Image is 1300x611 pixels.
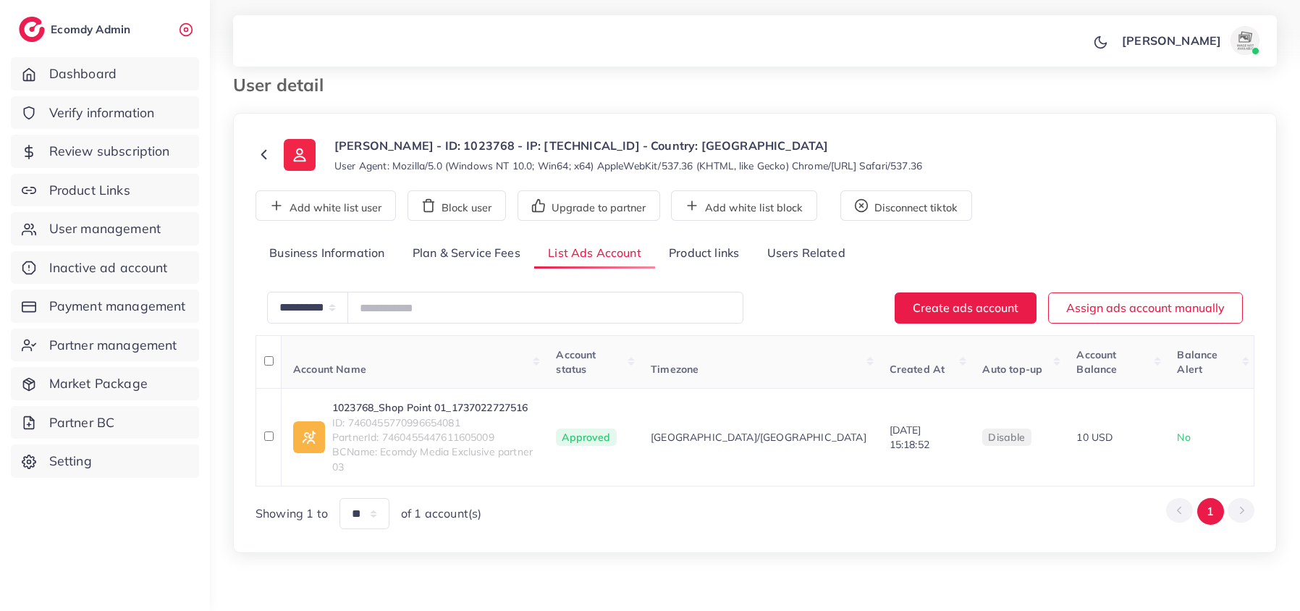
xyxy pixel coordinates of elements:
[651,430,866,444] span: [GEOGRAPHIC_DATA]/[GEOGRAPHIC_DATA]
[1166,498,1254,525] ul: Pagination
[556,429,616,446] span: Approved
[1114,26,1265,55] a: [PERSON_NAME]avatar
[11,135,199,168] a: Review subscription
[284,139,316,171] img: ic-user-info.36bf1079.svg
[256,238,399,269] a: Business Information
[753,238,858,269] a: Users Related
[1048,292,1243,324] button: Assign ads account manually
[49,297,186,316] span: Payment management
[11,367,199,400] a: Market Package
[51,22,134,36] h2: Ecomdy Admin
[895,292,1037,324] button: Create ads account
[332,444,533,474] span: BCName: Ecomdy Media Exclusive partner 03
[1177,348,1217,376] span: Balance Alert
[890,424,929,451] span: [DATE] 15:18:52
[19,17,45,42] img: logo
[49,181,130,200] span: Product Links
[11,251,199,285] a: Inactive ad account
[49,104,155,122] span: Verify information
[655,238,753,269] a: Product links
[1122,32,1221,49] p: [PERSON_NAME]
[233,75,335,96] h3: User detail
[988,431,1025,444] span: disable
[334,159,922,173] small: User Agent: Mozilla/5.0 (Windows NT 10.0; Win64; x64) AppleWebKit/537.36 (KHTML, like Gecko) Chro...
[1076,348,1117,376] span: Account Balance
[293,363,366,376] span: Account Name
[671,190,817,221] button: Add white list block
[334,137,922,154] p: [PERSON_NAME] - ID: 1023768 - IP: [TECHNICAL_ID] - Country: [GEOGRAPHIC_DATA]
[1197,498,1224,525] button: Go to page 1
[890,363,945,376] span: Created At
[11,290,199,323] a: Payment management
[49,374,148,393] span: Market Package
[408,190,506,221] button: Block user
[1076,431,1113,444] span: 10 USD
[401,505,481,522] span: of 1 account(s)
[49,258,168,277] span: Inactive ad account
[11,212,199,245] a: User management
[556,348,596,376] span: Account status
[49,413,115,432] span: Partner BC
[19,17,134,42] a: logoEcomdy Admin
[11,444,199,478] a: Setting
[49,336,177,355] span: Partner management
[256,190,396,221] button: Add white list user
[293,421,325,453] img: ic-ad-info.7fc67b75.svg
[11,406,199,439] a: Partner BC
[332,416,533,430] span: ID: 7460455770996654081
[534,238,655,269] a: List Ads Account
[399,238,534,269] a: Plan & Service Fees
[11,57,199,90] a: Dashboard
[840,190,972,221] button: Disconnect tiktok
[11,174,199,207] a: Product Links
[1177,431,1190,444] span: No
[332,430,533,444] span: PartnerId: 7460455447611605009
[49,142,170,161] span: Review subscription
[332,400,533,415] a: 1023768_Shop Point 01_1737022727516
[1231,26,1259,55] img: avatar
[651,363,698,376] span: Timezone
[49,64,117,83] span: Dashboard
[518,190,660,221] button: Upgrade to partner
[49,219,161,238] span: User management
[11,96,199,130] a: Verify information
[982,363,1042,376] span: Auto top-up
[49,452,92,471] span: Setting
[256,505,328,522] span: Showing 1 to
[11,329,199,362] a: Partner management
